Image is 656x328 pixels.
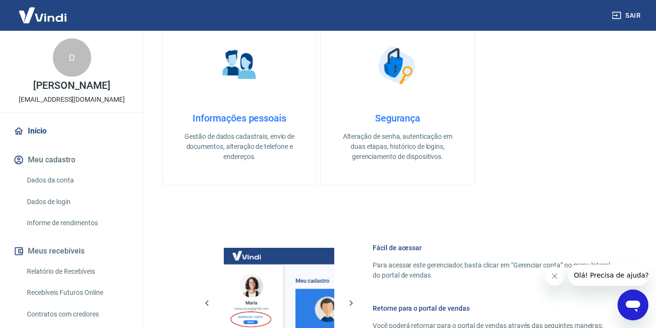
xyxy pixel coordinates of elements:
p: [PERSON_NAME] [33,81,110,91]
a: Dados de login [23,192,132,212]
h4: Segurança [336,112,459,124]
a: Dados da conta [23,170,132,190]
img: Vindi [12,0,74,30]
a: Contratos com credores [23,304,132,324]
p: Gestão de dados cadastrais, envio de documentos, alteração de telefone e endereços. [178,132,301,162]
iframe: Mensagem da empresa [568,265,648,286]
a: Relatório de Recebíveis [23,262,132,281]
iframe: Fechar mensagem [545,267,564,286]
a: Recebíveis Futuros Online [23,283,132,303]
a: Informações pessoaisInformações pessoaisGestão de dados cadastrais, envio de documentos, alteraçã... [162,18,316,185]
p: Alteração de senha, autenticação em duas etapas, histórico de logins, gerenciamento de dispositivos. [336,132,459,162]
button: Meus recebíveis [12,241,132,262]
h6: Retorne para o portal de vendas [373,304,610,313]
h4: Informações pessoais [178,112,301,124]
button: Meu cadastro [12,149,132,170]
a: Informe de rendimentos [23,213,132,233]
img: Informações pessoais [216,41,264,89]
a: Início [12,121,132,142]
img: Segurança [374,41,422,89]
button: Sair [610,7,644,24]
a: SegurançaSegurançaAlteração de senha, autenticação em duas etapas, histórico de logins, gerenciam... [320,18,474,185]
p: [EMAIL_ADDRESS][DOMAIN_NAME] [19,95,125,105]
span: Olá! Precisa de ajuda? [6,7,81,14]
h6: Fácil de acessar [373,243,610,253]
p: Para acessar este gerenciador, basta clicar em “Gerenciar conta” no menu lateral do portal de ven... [373,260,610,280]
div: D [53,38,91,77]
iframe: Botão para abrir a janela de mensagens [618,290,648,320]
